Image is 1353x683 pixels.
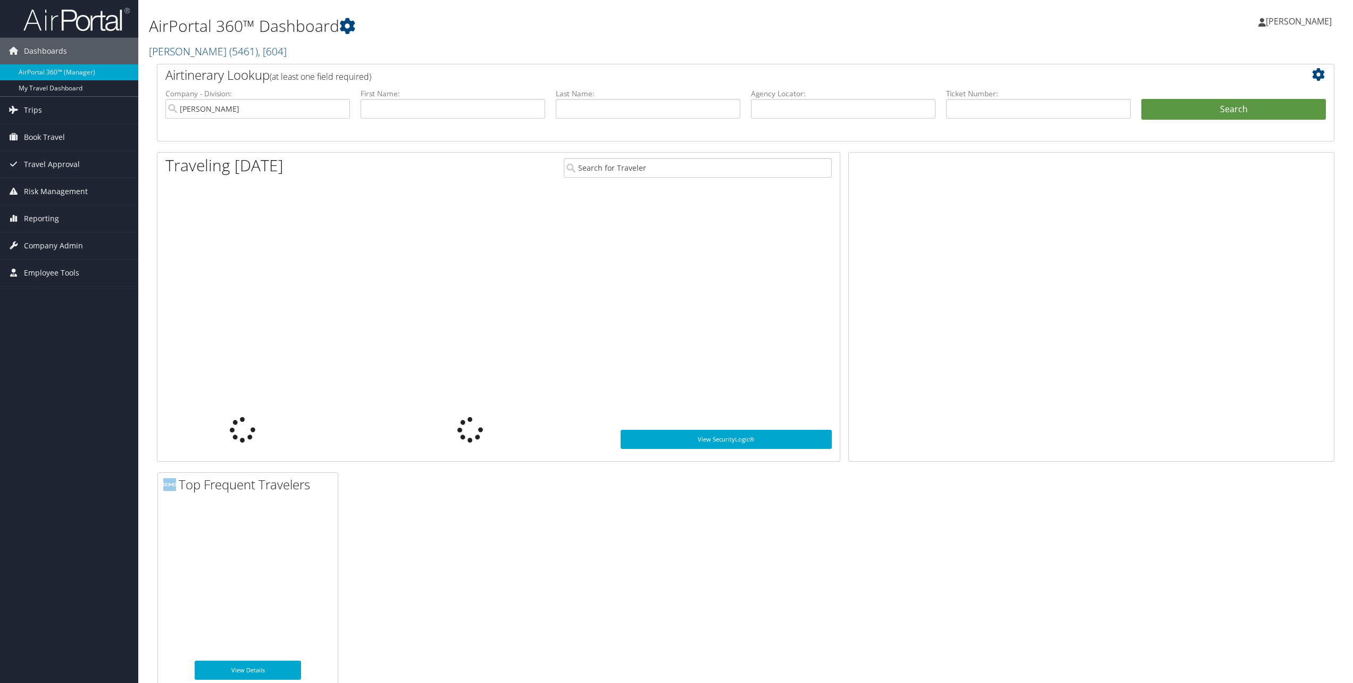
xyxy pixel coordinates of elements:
span: Reporting [24,205,59,232]
h1: Traveling [DATE] [165,154,283,177]
span: Book Travel [24,124,65,151]
span: , [ 604 ] [258,44,287,59]
label: Agency Locator: [751,88,936,99]
span: Employee Tools [24,260,79,286]
h2: Top Frequent Travelers [163,476,338,494]
a: View Details [195,661,301,680]
a: View SecurityLogic® [621,430,832,449]
span: ( 5461 ) [229,44,258,59]
span: (at least one field required) [270,71,371,82]
span: Company Admin [24,232,83,259]
h1: AirPortal 360™ Dashboard [149,15,945,37]
input: Search for Traveler [564,158,832,178]
button: Search [1141,99,1326,120]
span: Risk Management [24,178,88,205]
h2: Airtinerary Lookup [165,66,1228,84]
img: domo-logo.png [163,478,176,491]
label: Last Name: [556,88,740,99]
label: Ticket Number: [946,88,1131,99]
a: [PERSON_NAME] [149,44,287,59]
label: First Name: [361,88,545,99]
span: [PERSON_NAME] [1266,15,1332,27]
label: Company - Division: [165,88,350,99]
span: Travel Approval [24,151,80,178]
img: airportal-logo.png [23,7,130,32]
span: Dashboards [24,38,67,64]
a: [PERSON_NAME] [1258,5,1342,37]
span: Trips [24,97,42,123]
